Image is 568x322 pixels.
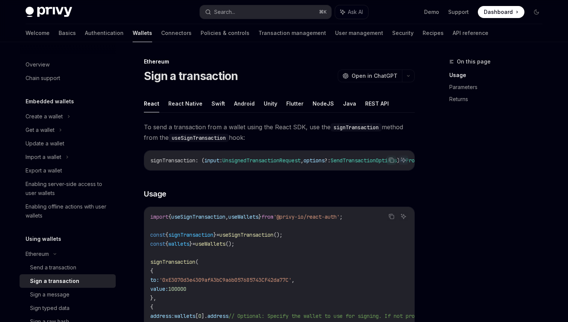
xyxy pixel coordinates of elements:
a: User management [335,24,383,42]
a: Recipes [423,24,444,42]
a: Transaction management [258,24,326,42]
a: Enabling server-side access to user wallets [20,177,116,200]
button: React Native [168,95,202,112]
div: Search... [214,8,235,17]
span: address: [150,313,174,319]
span: { [165,231,168,238]
span: 100000 [168,286,186,292]
span: (); [225,240,234,247]
div: Overview [26,60,50,69]
span: = [192,240,195,247]
code: signTransaction [331,123,382,132]
span: { [150,268,153,274]
span: { [168,213,171,220]
button: Search...⌘K [200,5,331,19]
span: const [150,231,165,238]
span: to: [150,277,159,283]
span: }, [150,295,156,301]
span: ) [397,157,400,164]
span: ; [340,213,343,220]
a: Chain support [20,71,116,85]
h5: Embedded wallets [26,97,74,106]
button: Copy the contents from the code block [387,155,396,165]
div: Import a wallet [26,153,61,162]
a: Parameters [449,81,548,93]
a: Overview [20,58,116,71]
span: [ [195,313,198,319]
span: '@privy-io/react-auth' [273,213,340,220]
span: To send a transaction from a wallet using the React SDK, use the method from the hook: [144,122,415,143]
img: dark logo [26,7,72,17]
a: Sign typed data [20,301,116,315]
a: Basics [59,24,76,42]
div: Ethereum [26,249,49,259]
span: ( [195,259,198,265]
button: Ask AI [335,5,368,19]
a: Demo [424,8,439,16]
span: UnsignedTransactionRequest [222,157,301,164]
span: , [301,157,304,164]
span: value: [150,286,168,292]
div: Sign a message [30,290,69,299]
button: Flutter [286,95,304,112]
span: On this page [457,57,491,66]
button: Unity [264,95,277,112]
a: Usage [449,69,548,81]
div: Send a transaction [30,263,76,272]
a: Enabling offline actions with user wallets [20,200,116,222]
div: Sign typed data [30,304,69,313]
div: Create a wallet [26,112,63,121]
span: useWallets [228,213,258,220]
span: { [150,304,153,310]
span: : ( [195,157,204,164]
a: Policies & controls [201,24,249,42]
span: useSignTransaction [171,213,225,220]
button: NodeJS [313,95,334,112]
span: ?: [325,157,331,164]
span: { [165,240,168,247]
span: input [204,157,219,164]
span: from [261,213,273,220]
a: Sign a transaction [20,274,116,288]
span: Open in ChatGPT [352,72,397,80]
a: Returns [449,93,548,105]
span: signTransaction [168,231,213,238]
button: Java [343,95,356,112]
span: import [150,213,168,220]
div: Get a wallet [26,125,54,135]
span: options [304,157,325,164]
a: Connectors [161,24,192,42]
button: Ask AI [399,212,408,221]
span: wallets [174,313,195,319]
span: } [213,231,216,238]
button: Toggle dark mode [530,6,542,18]
span: = [216,231,219,238]
div: Enabling server-side access to user wallets [26,180,111,198]
button: Open in ChatGPT [338,70,402,82]
span: : [219,157,222,164]
a: Security [392,24,414,42]
span: useSignTransaction [219,231,273,238]
a: Wallets [133,24,152,42]
button: Ask AI [399,155,408,165]
span: Ask AI [348,8,363,16]
span: ]. [201,313,207,319]
h5: Using wallets [26,234,61,243]
a: Send a transaction [20,261,116,274]
div: Sign a transaction [30,277,79,286]
button: Swift [211,95,225,112]
span: '0xE3070d3e4309afA3bC9a6b057685743CF42da77C' [159,277,292,283]
a: Welcome [26,24,50,42]
span: // Optional: Specify the wallet to use for signing. If not provided, the first wallet will be used. [228,313,526,319]
div: Export a wallet [26,166,62,175]
button: REST API [365,95,389,112]
a: Sign a message [20,288,116,301]
span: signTransaction [150,157,195,164]
span: SendTransactionOptions [331,157,397,164]
span: , [225,213,228,220]
a: Authentication [85,24,124,42]
a: Dashboard [478,6,524,18]
span: address [207,313,228,319]
span: Usage [144,189,166,199]
a: Export a wallet [20,164,116,177]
